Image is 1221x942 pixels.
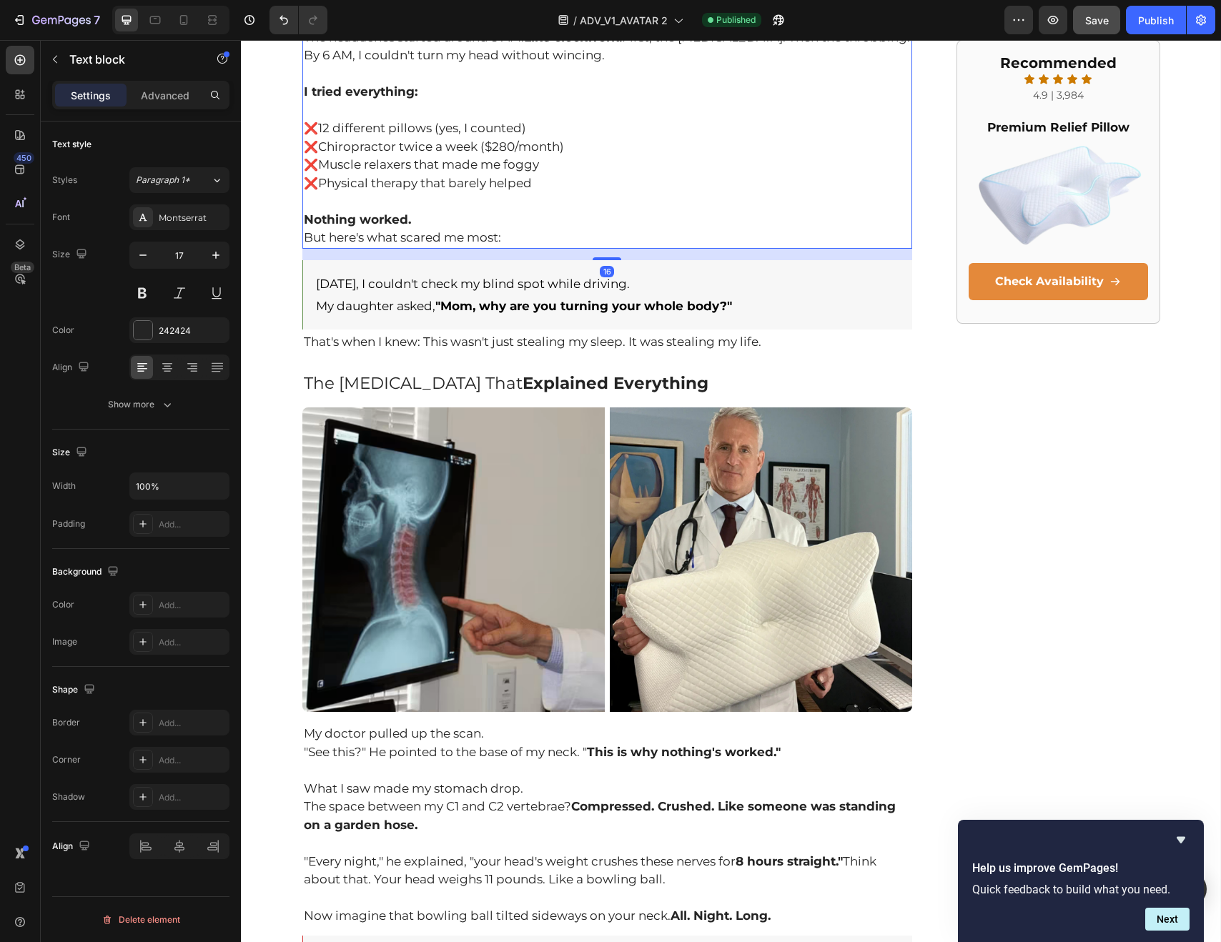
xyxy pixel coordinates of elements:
[108,397,174,412] div: Show more
[580,13,668,28] span: ADV_V1_AVATAR 2
[63,333,671,355] p: The [MEDICAL_DATA] That
[94,11,100,29] p: 7
[1126,6,1186,34] button: Publish
[159,212,226,224] div: Montserrat
[759,14,876,31] strong: Recommended
[63,189,671,207] p: But here's what scared me most:
[728,222,907,260] a: Check Availability
[52,517,85,530] div: Padding
[63,685,671,703] p: My doctor pulled up the scan.
[52,598,74,611] div: Color
[52,908,229,931] button: Delete element
[75,237,389,251] span: [DATE], I couldn't check my blind spot while driving.
[1172,831,1190,848] button: Hide survey
[63,79,671,98] p: 12 different pillows (yes, I counted)
[282,333,468,353] strong: Explained Everything
[159,791,226,804] div: Add...
[11,262,34,273] div: Beta
[63,813,671,868] p: "Every night," he explained, "your head's weight crushes these nerves for Think about that. Your ...
[972,883,1190,896] p: Quick feedback to build what you need.
[746,79,889,94] strong: Premium Relief Pillow
[63,137,77,150] strong: ❌
[52,480,76,492] div: Width
[63,44,177,59] strong: I tried everything:
[1085,14,1109,26] span: Save
[52,174,77,187] div: Styles
[241,40,1221,942] iframe: Design area
[63,81,77,95] strong: ❌
[52,392,229,417] button: Show more
[63,740,671,758] p: What I saw made my stomach drop.
[52,358,92,377] div: Align
[159,717,226,730] div: Add...
[63,759,655,792] strong: Compressed. Crushed. Like someone was standing on a garden hose.
[63,291,671,313] p: That's when I knew: This wasn't just stealing my sleep. It was stealing my life.
[159,518,226,531] div: Add...
[972,831,1190,931] div: Help us improve GemPages!
[129,167,229,193] button: Paragraph 1*
[75,259,491,273] span: My daughter asked,
[1073,6,1120,34] button: Save
[130,473,229,499] input: Auto
[52,837,93,856] div: Align
[52,635,77,648] div: Image
[359,226,373,237] div: 16
[63,758,671,794] p: The space between my C1 and C2 vertebrae?
[63,118,77,132] strong: ❌
[52,790,85,803] div: Shadow
[14,152,34,164] div: 450
[52,716,80,729] div: Border
[52,245,90,264] div: Size
[71,88,111,103] p: Settings
[52,324,74,337] div: Color
[52,443,90,462] div: Size
[430,868,530,883] strong: All. Night. Long.
[729,46,906,64] p: 4.9 | 3,984
[52,211,70,224] div: Font
[63,98,671,116] p: Chiropractor twice a week ($280/month)
[6,6,107,34] button: 7
[194,259,491,273] strong: "Mom, why are you turning your whole body?"
[63,134,671,153] p: Physical therapy that barely helped
[136,174,190,187] span: Paragraph 1*
[63,703,671,722] p: "See this?" He pointed to the base of my neck. "
[716,14,756,26] span: Published
[102,911,180,928] div: Delete element
[141,88,189,103] p: Advanced
[63,100,77,114] strong: ❌
[61,367,672,673] img: gempages_520906997315404713-322fc5f7-7550-44f5-9053-37114c324060.png
[972,860,1190,877] h2: Help us improve GemPages!
[159,754,226,767] div: Add...
[63,116,671,134] p: Muscle relaxers that made me foggy
[270,6,327,34] div: Undo/Redo
[69,51,191,68] p: Text block
[1145,908,1190,931] button: Next question
[63,867,671,886] p: Now imagine that bowling ball tilted sideways on your neck.
[159,636,226,649] div: Add...
[52,753,81,766] div: Corner
[754,234,863,247] strong: Check Availability
[52,562,122,582] div: Background
[573,13,577,28] span: /
[52,680,98,700] div: Shape
[728,96,907,222] img: gempages_520906997315404713-1adb8611-a9a6-433b-bd69-996a6042af9d.webp
[63,172,170,187] strong: Nothing worked.
[346,705,540,719] strong: This is why nothing's worked."
[159,324,226,337] div: 242424
[495,814,602,828] strong: 8 hours straight."
[52,138,92,151] div: Text style
[1138,13,1174,28] div: Publish
[159,599,226,612] div: Add...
